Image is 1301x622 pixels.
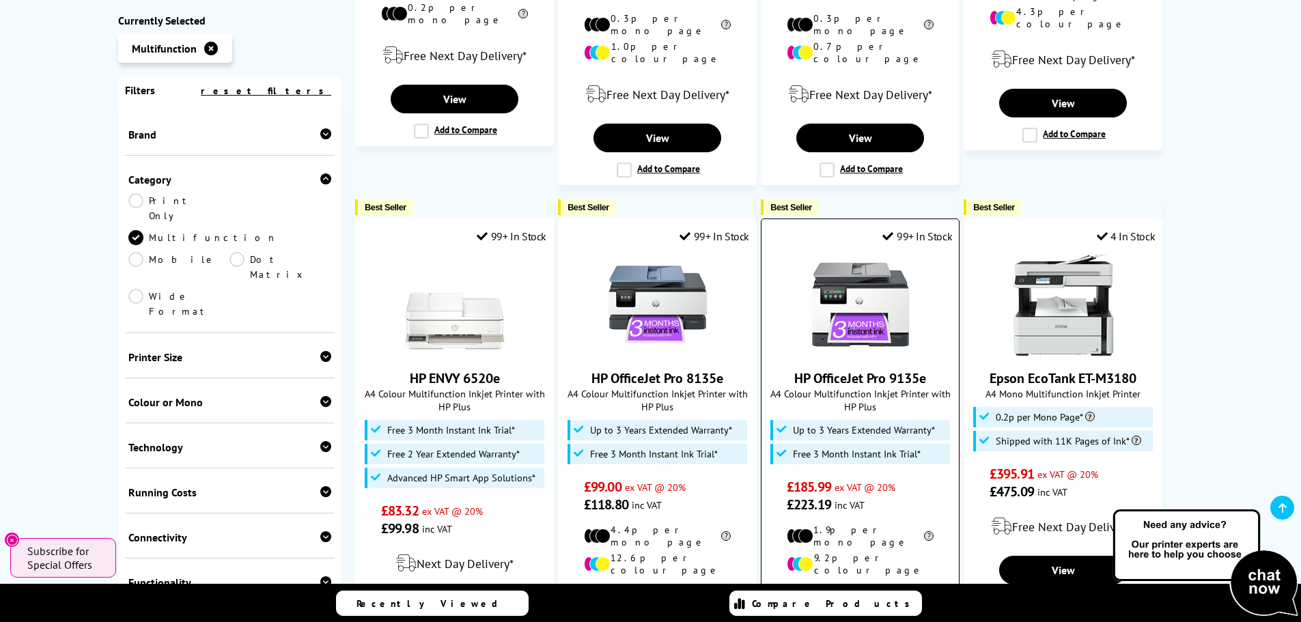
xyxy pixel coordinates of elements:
[201,85,331,97] a: reset filters
[381,520,419,537] span: £99.98
[796,124,923,152] a: View
[1022,128,1106,143] label: Add to Compare
[414,124,497,139] label: Add to Compare
[787,496,831,513] span: £223.19
[809,253,912,356] img: HP OfficeJet Pro 9135e
[680,229,749,243] div: 99+ In Stock
[761,199,819,215] button: Best Seller
[404,345,506,358] a: HP ENVY 6520e
[990,5,1136,30] li: 4.3p per colour page
[999,556,1126,584] a: View
[404,253,506,356] img: HP ENVY 6520e
[973,202,1015,212] span: Best Seller
[584,12,731,37] li: 0.3p per mono page
[128,350,332,364] div: Printer Size
[590,449,718,460] span: Free 3 Month Instant Ink Trial*
[422,522,452,535] span: inc VAT
[820,162,903,178] label: Add to Compare
[128,531,332,544] div: Connectivity
[584,496,628,513] span: £118.80
[128,440,332,454] div: Technology
[27,544,102,571] span: Subscribe for Special Offers
[835,481,895,494] span: ex VAT @ 20%
[990,483,1034,500] span: £475.09
[787,478,831,496] span: £185.99
[565,387,749,413] span: A4 Colour Multifunction Inkjet Printer with HP Plus
[584,40,731,65] li: 1.0p per colour page
[128,193,230,223] a: Print Only
[1097,229,1156,243] div: 4 In Stock
[999,89,1126,117] a: View
[128,576,332,589] div: Functionality
[590,425,732,436] span: Up to 3 Years Extended Warranty*
[128,395,332,409] div: Colour or Mono
[729,591,922,616] a: Compare Products
[971,40,1155,79] div: modal_delivery
[768,75,952,113] div: modal_delivery
[355,199,413,215] button: Best Seller
[422,505,483,518] span: ex VAT @ 20%
[996,436,1141,447] span: Shipped with 11K Pages of Ink*
[363,387,546,413] span: A4 Colour Multifunction Inkjet Printer with HP Plus
[996,412,1095,423] span: 0.2p per Mono Page*
[990,369,1136,387] a: Epson EcoTank ET-M3180
[363,36,546,74] div: modal_delivery
[128,485,332,499] div: Running Costs
[632,498,662,511] span: inc VAT
[381,502,419,520] span: £83.32
[584,478,621,496] span: £99.00
[1037,485,1067,498] span: inc VAT
[381,1,528,26] li: 0.2p per mono page
[793,449,921,460] span: Free 3 Month Instant Ink Trial*
[787,524,934,548] li: 1.9p per mono page
[365,202,406,212] span: Best Seller
[768,387,952,413] span: A4 Colour Multifunction Inkjet Printer with HP Plus
[128,128,332,141] div: Brand
[128,289,230,319] a: Wide Format
[584,524,731,548] li: 4.4p per mono page
[568,202,609,212] span: Best Seller
[128,252,230,282] a: Mobile
[593,124,721,152] a: View
[606,345,709,358] a: HP OfficeJet Pro 8135e
[770,202,812,212] span: Best Seller
[1012,253,1115,356] img: Epson EcoTank ET-M3180
[606,253,709,356] img: HP OfficeJet Pro 8135e
[1110,507,1301,619] img: Open Live Chat window
[591,369,723,387] a: HP OfficeJet Pro 8135e
[336,591,529,616] a: Recently Viewed
[128,230,277,245] a: Multifunction
[584,552,731,576] li: 12.6p per colour page
[1037,468,1098,481] span: ex VAT @ 20%
[410,369,500,387] a: HP ENVY 6520e
[565,75,749,113] div: modal_delivery
[787,552,934,576] li: 9.2p per colour page
[125,83,155,97] span: Filters
[387,425,515,436] span: Free 3 Month Instant Ink Trial*
[882,229,952,243] div: 99+ In Stock
[391,85,518,113] a: View
[971,507,1155,546] div: modal_delivery
[118,14,342,27] div: Currently Selected
[752,597,917,610] span: Compare Products
[229,252,331,282] a: Dot Matrix
[809,345,912,358] a: HP OfficeJet Pro 9135e
[787,40,934,65] li: 0.7p per colour page
[363,544,546,582] div: modal_delivery
[1012,345,1115,358] a: Epson EcoTank ET-M3180
[625,481,686,494] span: ex VAT @ 20%
[128,173,332,186] div: Category
[617,162,700,178] label: Add to Compare
[964,199,1022,215] button: Best Seller
[990,465,1034,483] span: £395.91
[387,449,520,460] span: Free 2 Year Extended Warranty*
[356,597,512,610] span: Recently Viewed
[835,498,865,511] span: inc VAT
[787,12,934,37] li: 0.3p per mono page
[387,472,535,483] span: Advanced HP Smart App Solutions*
[132,42,197,55] span: Multifunction
[971,387,1155,400] span: A4 Mono Multifunction Inkjet Printer
[477,229,546,243] div: 99+ In Stock
[794,369,926,387] a: HP OfficeJet Pro 9135e
[793,425,935,436] span: Up to 3 Years Extended Warranty*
